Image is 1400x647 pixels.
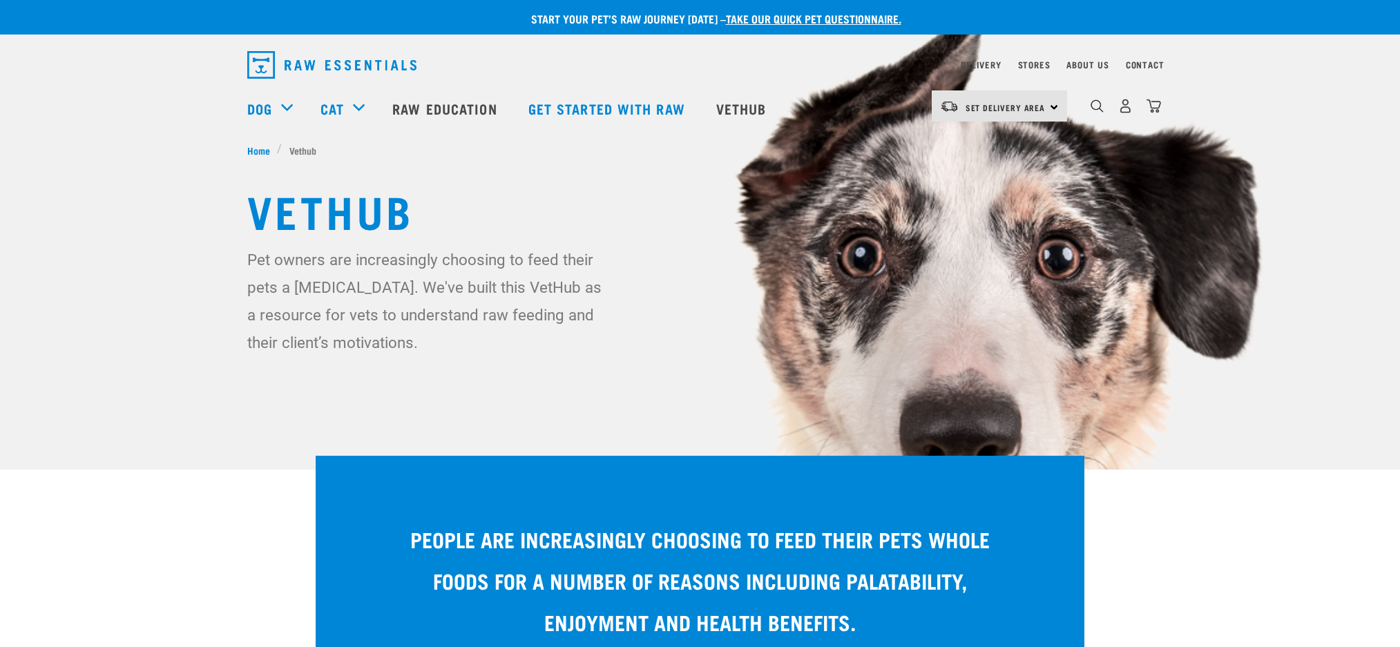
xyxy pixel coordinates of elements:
a: About Us [1066,62,1109,67]
a: Delivery [961,62,1001,67]
a: Cat [320,98,344,119]
h1: Vethub [247,185,1153,235]
a: Dog [247,98,272,119]
img: home-icon@2x.png [1147,99,1161,113]
p: Pet owners are increasingly choosing to feed their pets a [MEDICAL_DATA]. We've built this VetHub... [247,246,610,356]
img: Raw Essentials Logo [247,51,416,79]
img: home-icon-1@2x.png [1091,99,1104,113]
span: Set Delivery Area [966,105,1046,110]
a: Stores [1018,62,1051,67]
img: user.png [1118,99,1133,113]
a: Vethub [702,81,784,136]
a: Home [247,143,278,157]
nav: dropdown navigation [236,46,1164,84]
img: van-moving.png [940,100,959,113]
a: take our quick pet questionnaire. [726,15,901,21]
a: Raw Education [378,81,514,136]
a: Get started with Raw [515,81,702,136]
span: Home [247,143,270,157]
nav: breadcrumbs [247,143,1153,157]
p: People are increasingly choosing to feed their pets whole foods for a number of reasons including... [399,518,1001,642]
a: Contact [1126,62,1164,67]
